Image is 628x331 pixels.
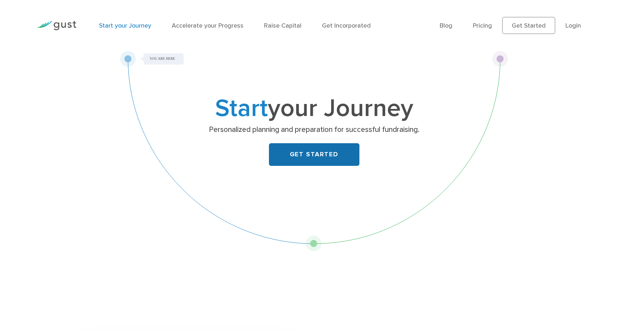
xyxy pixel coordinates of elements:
a: Get Started [502,17,555,34]
p: Personalized planning and preparation for successful fundraising. [177,125,451,135]
a: Raise Capital [264,22,301,29]
a: Get Incorporated [322,22,371,29]
h1: your Journey [175,97,454,120]
a: Pricing [473,22,492,29]
a: Blog [440,22,452,29]
a: Login [565,22,581,29]
span: Start [215,93,268,123]
a: Start your Journey [99,22,151,29]
a: GET STARTED [269,143,359,166]
img: Gust Logo [37,21,76,30]
a: Accelerate your Progress [172,22,243,29]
